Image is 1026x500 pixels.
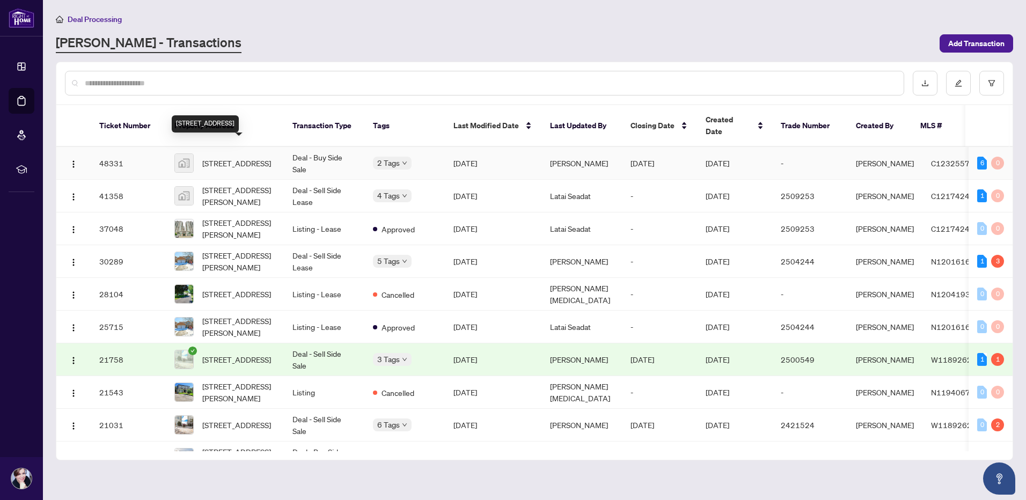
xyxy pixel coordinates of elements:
span: 4 Tags [377,189,400,202]
img: thumbnail-img [175,219,193,238]
td: 2504244 [772,311,847,343]
span: W11892623 [931,420,977,430]
span: N12016163 [931,322,975,332]
button: Logo [65,253,82,270]
td: - [622,245,697,278]
span: C12174247 [931,224,974,233]
img: thumbnail-img [175,416,193,434]
span: [DATE] [453,387,477,397]
td: Deal - Buy Side Sale [284,442,364,474]
span: Closing Date [631,120,675,131]
span: [STREET_ADDRESS] [202,288,271,300]
td: Latai Seadat [541,212,622,245]
td: - [622,376,697,409]
span: [DATE] [453,420,477,430]
span: down [402,357,407,362]
td: [PERSON_NAME][MEDICAL_DATA] [541,376,622,409]
td: - [622,212,697,245]
span: [DATE] [453,191,477,201]
td: [PERSON_NAME] [541,147,622,180]
div: 1 [977,255,987,268]
button: Logo [65,384,82,401]
button: filter [979,71,1004,95]
button: Logo [65,449,82,466]
span: download [921,79,929,87]
span: down [402,259,407,264]
span: Add Transaction [948,35,1005,52]
span: [PERSON_NAME] [856,191,914,201]
td: [PERSON_NAME] [541,245,622,278]
span: [DATE] [453,322,477,332]
th: Tags [364,105,445,147]
img: Logo [69,258,78,267]
div: 0 [991,288,1004,300]
td: Listing - Lease [284,311,364,343]
span: 3 Tags [377,353,400,365]
td: 21031 [91,409,166,442]
img: thumbnail-img [175,252,193,270]
div: 0 [991,320,1004,333]
img: Logo [69,193,78,201]
img: thumbnail-img [175,350,193,369]
span: 2 Tags [377,157,400,169]
div: 0 [991,222,1004,235]
td: - [622,278,697,311]
img: Logo [69,160,78,168]
img: Profile Icon [11,468,32,489]
span: [STREET_ADDRESS] [202,354,271,365]
th: Created By [847,105,912,147]
th: Last Updated By [541,105,622,147]
td: Deal - Sell Side Sale [284,343,364,376]
span: [STREET_ADDRESS] [202,419,271,431]
span: [DATE] [706,355,729,364]
span: Cancelled [382,289,414,300]
div: 1 [977,189,987,202]
img: Logo [69,422,78,430]
th: Last Modified Date [445,105,541,147]
a: [PERSON_NAME] - Transactions [56,34,241,53]
div: 0 [977,288,987,300]
span: C12325578 [931,158,974,168]
span: [STREET_ADDRESS][PERSON_NAME] [202,249,275,273]
div: 1 [977,353,987,366]
span: home [56,16,63,23]
span: [PERSON_NAME] [856,355,914,364]
div: [STREET_ADDRESS] [172,115,239,133]
button: Open asap [983,462,1015,495]
div: 0 [977,222,987,235]
span: 5 Tags [377,255,400,267]
span: [PERSON_NAME] [856,289,914,299]
span: [STREET_ADDRESS][PERSON_NAME] [202,184,275,208]
img: thumbnail-img [175,285,193,303]
div: 2 [991,418,1004,431]
td: - [622,311,697,343]
div: 1 [991,353,1004,366]
span: down [402,193,407,198]
td: 25715 [91,311,166,343]
span: [DATE] [706,387,729,397]
td: [PERSON_NAME][MEDICAL_DATA] [541,278,622,311]
span: down [402,422,407,428]
span: Last Modified Date [453,120,519,131]
span: down [402,160,407,166]
div: 0 [977,386,987,399]
button: Logo [65,416,82,433]
span: [PERSON_NAME] [856,158,914,168]
td: 21758 [91,343,166,376]
th: Created Date [697,105,772,147]
div: 0 [991,157,1004,170]
span: [DATE] [453,224,477,233]
span: check-circle [188,347,197,355]
td: - [772,278,847,311]
span: [STREET_ADDRESS][PERSON_NAME] [202,315,275,339]
span: [PERSON_NAME] [856,387,914,397]
img: thumbnail-img [175,448,193,467]
img: Logo [69,389,78,398]
button: download [913,71,937,95]
td: Latai Seadat [541,311,622,343]
th: Trade Number [772,105,847,147]
td: 2421524 [772,409,847,442]
span: [DATE] [706,289,729,299]
img: thumbnail-img [175,154,193,172]
div: 3 [991,255,1004,268]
